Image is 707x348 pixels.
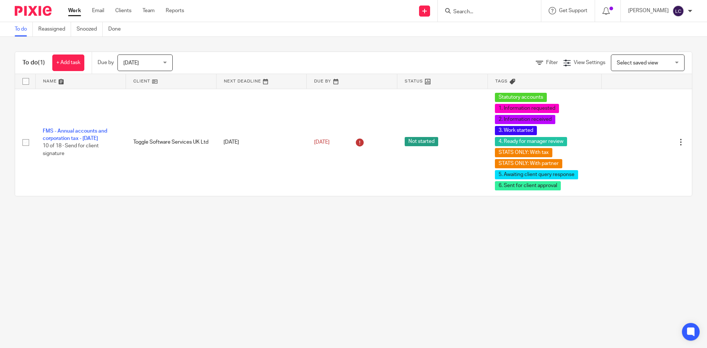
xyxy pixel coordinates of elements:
[495,181,561,190] span: 6. Sent for client approval
[143,7,155,14] a: Team
[672,5,684,17] img: svg%3E
[98,59,114,66] p: Due by
[495,104,559,113] span: 1. Information requested
[92,7,104,14] a: Email
[495,93,547,102] span: Statutory accounts
[38,22,71,36] a: Reassigned
[314,140,330,145] span: [DATE]
[574,60,605,65] span: View Settings
[166,7,184,14] a: Reports
[405,137,438,146] span: Not started
[453,9,519,15] input: Search
[115,7,131,14] a: Clients
[108,22,126,36] a: Done
[559,8,587,13] span: Get Support
[495,79,508,83] span: Tags
[68,7,81,14] a: Work
[52,55,84,71] a: + Add task
[15,22,33,36] a: To do
[628,7,669,14] p: [PERSON_NAME]
[495,148,552,157] span: STATS ONLY: With tax
[216,89,307,196] td: [DATE]
[495,170,578,179] span: 5. Awaiting client query response
[15,6,52,16] img: Pixie
[43,144,99,157] span: 10 of 18 · Send for client signature
[495,159,562,168] span: STATS ONLY: With partner
[546,60,558,65] span: Filter
[495,126,537,135] span: 3. Work started
[77,22,103,36] a: Snoozed
[495,137,567,146] span: 4. Ready for manager review
[123,60,139,66] span: [DATE]
[617,60,658,66] span: Select saved view
[43,129,107,141] a: FMS - Annual accounts and corporation tax - [DATE]
[38,60,45,66] span: (1)
[22,59,45,67] h1: To do
[495,115,555,124] span: 2. Information received
[126,89,217,196] td: Toggle Software Services UK Ltd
